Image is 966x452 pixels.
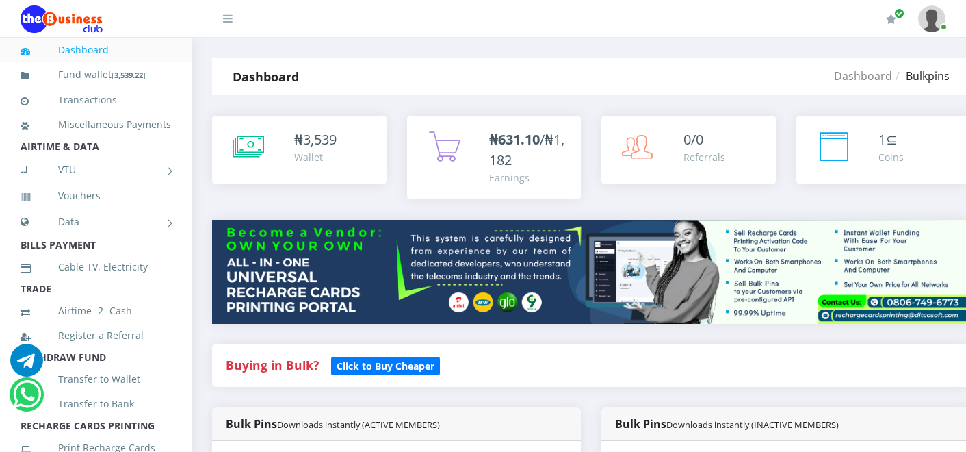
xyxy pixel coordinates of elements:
a: Register a Referral [21,320,171,351]
div: Referrals [683,150,725,164]
span: 0/0 [683,130,703,149]
a: Click to Buy Cheaper [331,357,440,373]
img: Logo [21,5,103,33]
a: Cable TV, Electricity [21,251,171,283]
a: Miscellaneous Payments [21,109,171,140]
a: Vouchers [21,180,171,212]
a: Dashboard [834,68,892,84]
a: Dashboard [21,34,171,66]
small: [ ] [112,70,146,80]
li: Bulkpins [892,68,950,84]
a: ₦3,539 Wallet [212,116,387,184]
span: Renew/Upgrade Subscription [894,8,904,18]
small: Downloads instantly (ACTIVE MEMBERS) [277,418,440,431]
a: Data [21,205,171,239]
div: Coins [878,150,904,164]
div: ₦ [294,129,337,150]
small: Downloads instantly (INACTIVE MEMBERS) [666,418,839,431]
a: Chat for support [13,388,41,411]
b: 3,539.22 [114,70,143,80]
div: Earnings [489,171,568,185]
a: VTU [21,153,171,187]
strong: Buying in Bulk? [226,357,319,373]
span: /₦1,182 [489,130,564,169]
strong: Bulk Pins [226,416,440,431]
a: Transactions [21,84,171,116]
a: Transfer to Bank [21,388,171,420]
b: ₦631.10 [489,130,540,149]
a: Chat for support [10,354,43,377]
div: ⊆ [878,129,904,150]
img: User [918,5,945,32]
div: Wallet [294,150,337,164]
a: Fund wallet[3,539.22] [21,59,171,91]
a: Transfer to Wallet [21,364,171,395]
a: Airtime -2- Cash [21,295,171,327]
strong: Bulk Pins [615,416,839,431]
a: ₦631.10/₦1,182 Earnings [407,116,582,199]
strong: Dashboard [233,68,299,85]
a: 0/0 Referrals [601,116,776,184]
b: Click to Buy Cheaper [337,360,434,373]
span: 1 [878,130,886,149]
span: 3,539 [303,130,337,149]
i: Renew/Upgrade Subscription [886,14,896,25]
